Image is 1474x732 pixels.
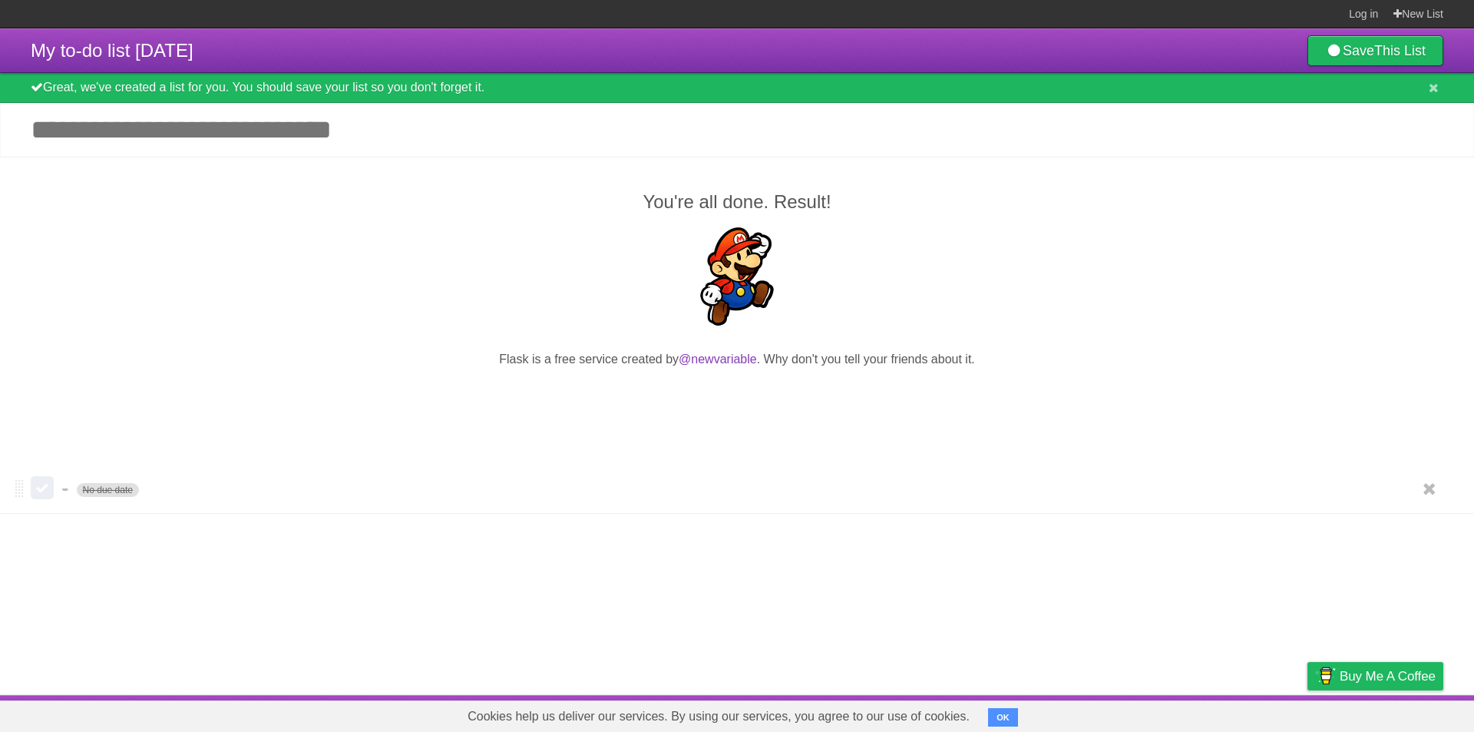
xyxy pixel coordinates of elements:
span: No due date [77,483,139,497]
a: Privacy [1287,699,1327,728]
a: Terms [1235,699,1269,728]
a: Developers [1154,699,1216,728]
span: Cookies help us deliver our services. By using our services, you agree to our use of cookies. [452,701,985,732]
b: This List [1374,43,1426,58]
a: Buy me a coffee [1307,662,1443,691]
img: Super Mario [688,227,786,326]
h2: You're all done. Result! [31,188,1443,216]
span: - [62,479,71,498]
img: Buy me a coffee [1315,663,1336,689]
p: Flask is a free service created by . Why don't you tell your friends about it. [31,350,1443,369]
a: @newvariable [679,353,757,366]
span: My to-do list [DATE] [31,40,193,61]
iframe: X Post Button [709,388,765,409]
a: About [1103,699,1135,728]
a: SaveThis List [1307,35,1443,66]
button: OK [988,708,1018,727]
label: Done [31,476,54,499]
span: Buy me a coffee [1340,663,1436,690]
a: Suggest a feature [1347,699,1443,728]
